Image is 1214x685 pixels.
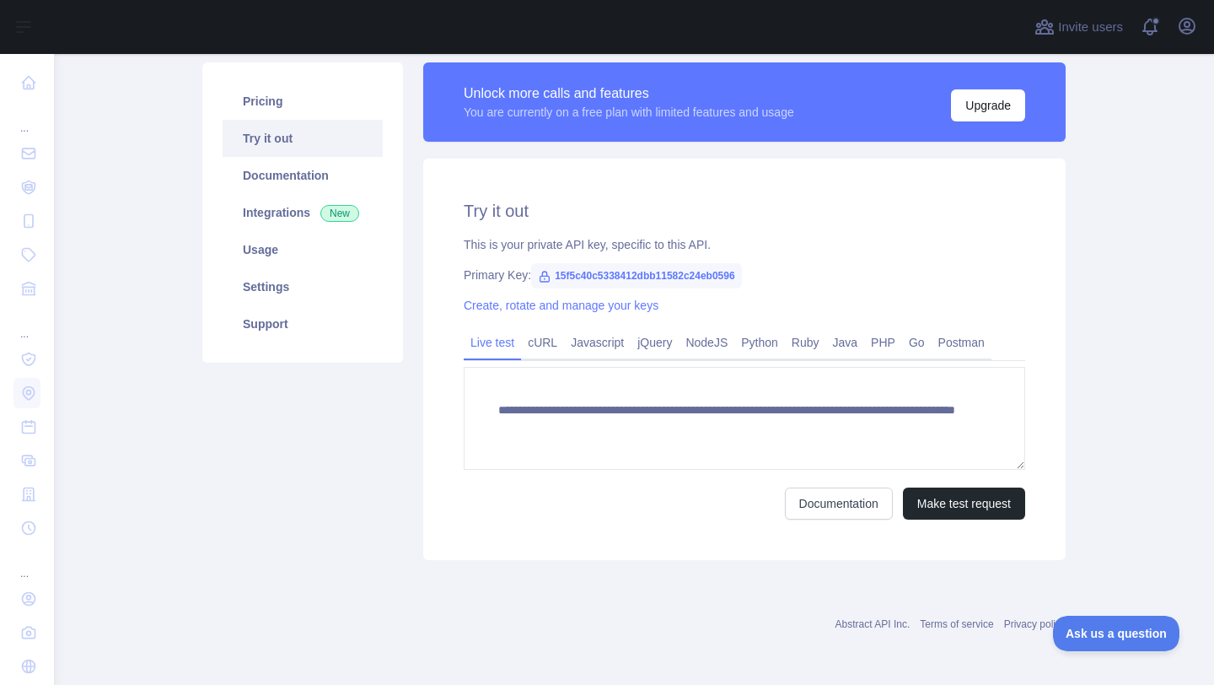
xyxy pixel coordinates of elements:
div: ... [13,547,40,580]
div: ... [13,101,40,135]
a: Integrations New [223,194,383,231]
a: Documentation [785,488,893,520]
button: Make test request [903,488,1025,520]
iframe: Toggle Customer Support [1053,616,1180,651]
div: ... [13,307,40,341]
h2: Try it out [464,199,1025,223]
a: Try it out [223,120,383,157]
a: PHP [864,329,902,356]
a: jQuery [631,329,679,356]
a: Javascript [564,329,631,356]
a: cURL [521,329,564,356]
span: 15f5c40c5338412dbb11582c24eb0596 [531,263,742,289]
span: Invite users [1058,18,1123,37]
a: Documentation [223,157,383,194]
a: Ruby [785,329,826,356]
div: Primary Key: [464,267,1025,283]
a: Go [902,329,932,356]
a: Postman [932,329,991,356]
div: This is your private API key, specific to this API. [464,236,1025,253]
a: Support [223,305,383,342]
a: Pricing [223,83,383,120]
a: Usage [223,231,383,268]
a: Python [734,329,785,356]
a: Live test [464,329,521,356]
a: Create, rotate and manage your keys [464,299,658,312]
a: NodeJS [679,329,734,356]
button: Invite users [1031,13,1126,40]
div: You are currently on a free plan with limited features and usage [464,104,794,121]
a: Settings [223,268,383,305]
span: New [320,205,359,222]
button: Upgrade [951,89,1025,121]
div: Unlock more calls and features [464,84,794,104]
a: Terms of service [920,618,993,630]
a: Java [826,329,865,356]
a: Abstract API Inc. [835,618,910,630]
a: Privacy policy [1004,618,1066,630]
